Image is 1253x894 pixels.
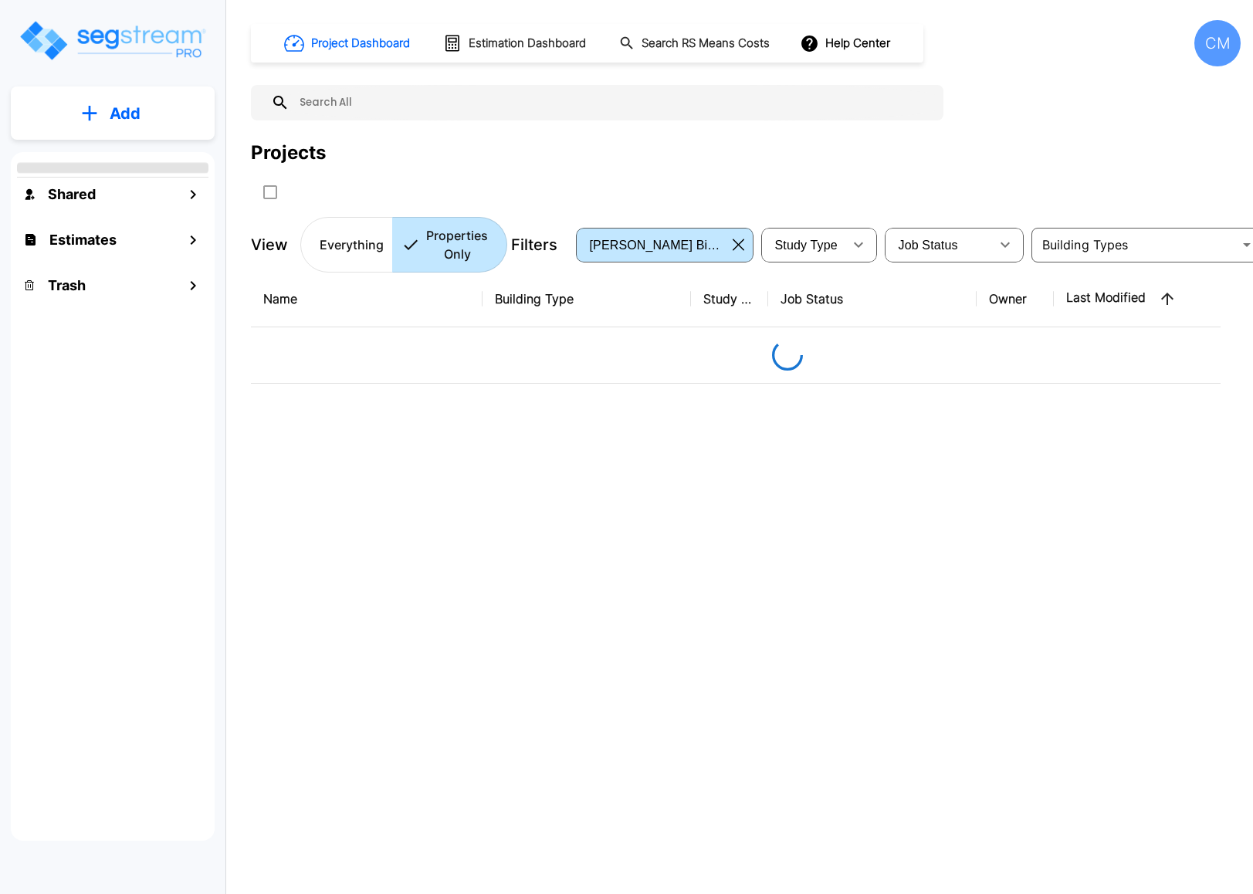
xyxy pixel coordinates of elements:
[511,233,557,256] p: Filters
[300,217,393,273] button: Everything
[469,35,586,52] h1: Estimation Dashboard
[18,19,207,63] img: Logo
[613,29,778,59] button: Search RS Means Costs
[278,26,418,60] button: Project Dashboard
[11,91,215,136] button: Add
[320,235,384,254] p: Everything
[1036,234,1233,256] input: Building Types
[1054,271,1224,327] th: Last Modified
[426,226,488,263] p: Properties Only
[255,177,286,208] button: SelectAll
[251,233,288,256] p: View
[290,85,936,120] input: Search All
[764,223,843,266] div: Select
[48,275,86,296] h1: Trash
[977,271,1054,327] th: Owner
[691,271,768,327] th: Study Type
[483,271,691,327] th: Building Type
[768,271,977,327] th: Job Status
[642,35,770,52] h1: Search RS Means Costs
[251,139,326,167] div: Projects
[392,217,507,273] button: Properties Only
[579,223,726,266] div: Select
[48,184,96,205] h1: Shared
[1194,20,1241,66] div: CM
[251,271,483,327] th: Name
[110,102,141,125] p: Add
[899,239,958,252] span: Job Status
[888,223,990,266] div: Select
[311,35,410,52] h1: Project Dashboard
[49,229,117,250] h1: Estimates
[437,27,594,59] button: Estimation Dashboard
[775,239,838,252] span: Study Type
[300,217,507,273] div: Platform
[797,29,896,58] button: Help Center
